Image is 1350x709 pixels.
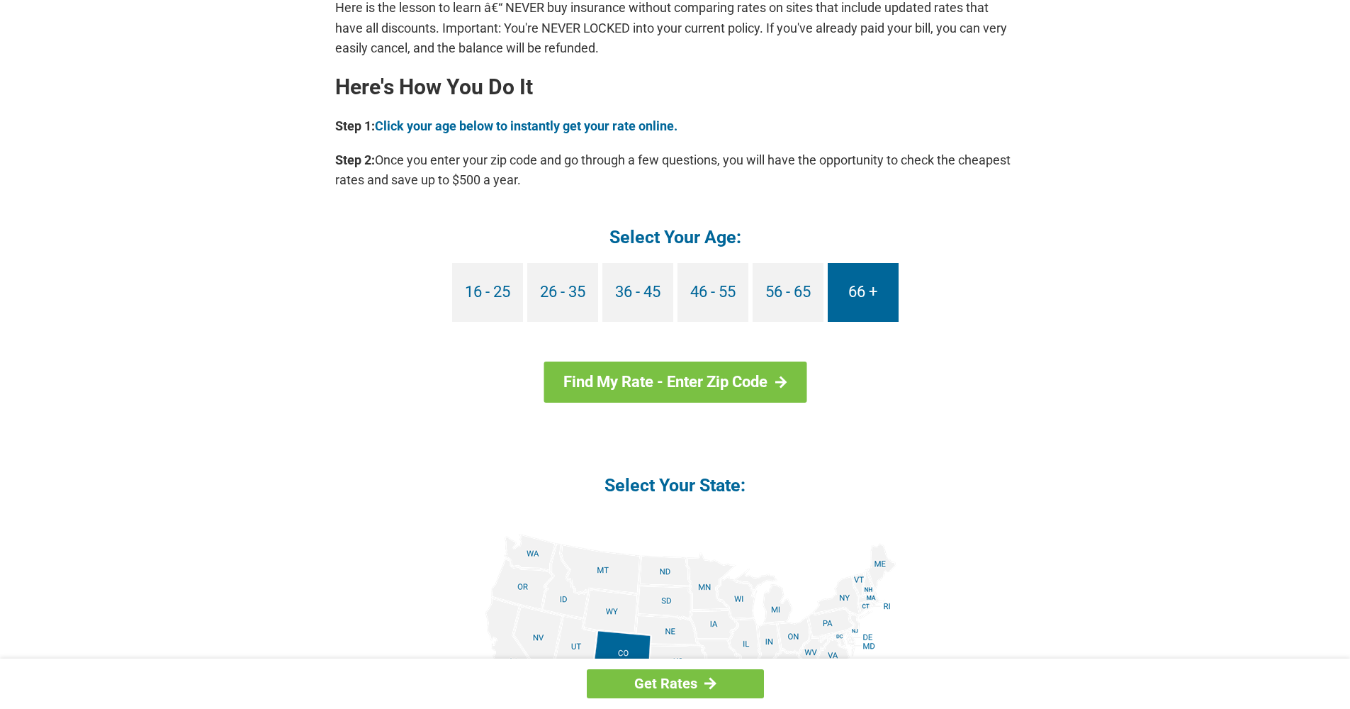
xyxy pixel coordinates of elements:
[602,263,673,322] a: 36 - 45
[335,474,1016,497] h4: Select Your State:
[527,263,598,322] a: 26 - 35
[335,225,1016,249] h4: Select Your Age:
[335,150,1016,190] p: Once you enter your zip code and go through a few questions, you will have the opportunity to che...
[335,118,375,133] b: Step 1:
[828,263,899,322] a: 66 +
[753,263,823,322] a: 56 - 65
[335,76,1016,99] h2: Here's How You Do It
[677,263,748,322] a: 46 - 55
[375,118,677,133] a: Click your age below to instantly get your rate online.
[335,152,375,167] b: Step 2:
[544,362,806,403] a: Find My Rate - Enter Zip Code
[587,669,764,698] a: Get Rates
[452,263,523,322] a: 16 - 25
